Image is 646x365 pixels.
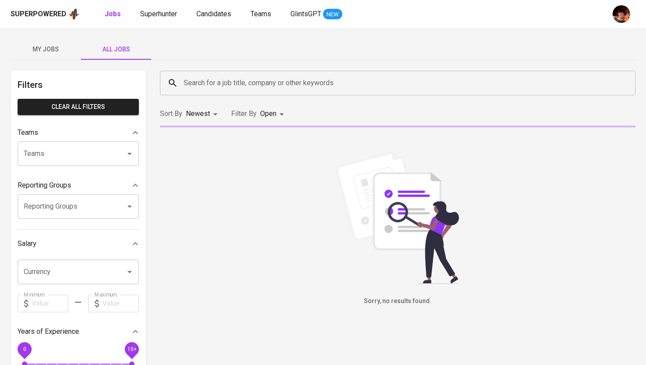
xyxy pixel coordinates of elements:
[160,296,635,306] h6: Sorry, no results found.
[123,266,136,278] button: Open
[23,346,26,352] span: 0
[68,7,80,21] img: app logo
[18,177,139,194] div: Reporting Groups
[160,108,182,119] p: Sort By
[186,106,221,122] div: Newest
[123,200,136,213] button: Open
[260,106,287,122] div: Open
[86,44,146,55] span: All Jobs
[18,124,139,141] div: Teams
[18,323,139,340] div: Years of Experience
[231,108,257,119] p: Filter By
[18,235,139,253] div: Salary
[323,10,342,19] span: NEW
[196,10,231,18] span: Candidates
[32,295,68,312] input: Value
[18,180,71,191] p: Reporting Groups
[11,7,80,21] a: Superpoweredapp logo
[250,10,271,18] span: Teams
[16,44,76,55] span: My Jobs
[18,78,139,92] h6: Filters
[18,127,38,138] p: Teams
[105,10,121,18] b: Jobs
[186,108,210,119] p: Newest
[140,9,179,20] a: Superhunter
[290,9,342,20] a: GlintsGPT NEW
[11,9,66,19] div: Superpowered
[260,109,276,118] span: Open
[332,152,464,284] img: file_searching.svg
[613,5,630,23] img: diemas@glints.com
[196,9,233,20] a: Candidates
[18,326,79,337] p: Years of Experience
[127,346,136,352] span: 10+
[123,148,136,160] button: Open
[18,99,139,115] button: Clear All filters
[105,9,123,20] a: Jobs
[250,9,273,20] a: Teams
[290,10,321,18] span: GlintsGPT
[25,101,132,112] span: Clear All filters
[18,239,36,249] p: Salary
[140,10,177,18] span: Superhunter
[102,295,139,312] input: Value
